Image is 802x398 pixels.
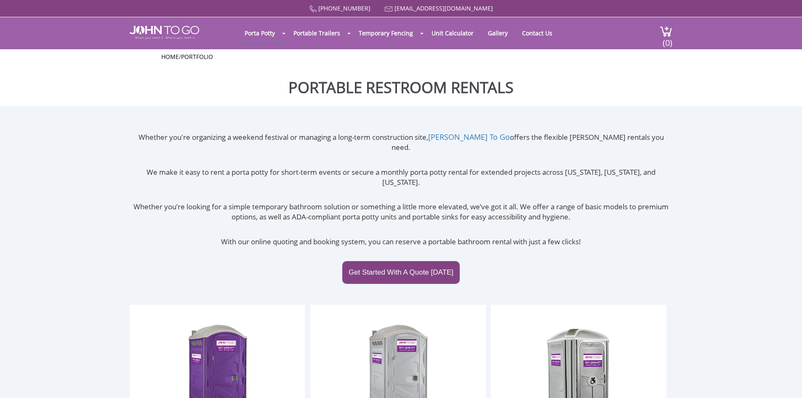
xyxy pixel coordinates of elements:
[130,26,199,39] img: JOHN to go
[425,25,480,41] a: Unit Calculator
[516,25,559,41] a: Contact Us
[394,4,493,12] a: [EMAIL_ADDRESS][DOMAIN_NAME]
[287,25,346,41] a: Portable Trailers
[161,53,641,61] ul: /
[181,53,213,61] a: Portfolio
[768,364,802,398] button: Live Chat
[130,167,672,188] p: We make it easy to rent a porta potty for short-term events or secure a monthly porta potty renta...
[660,26,672,37] img: cart a
[482,25,514,41] a: Gallery
[662,30,672,48] span: (0)
[352,25,419,41] a: Temporary Fencing
[130,237,672,247] p: With our online quoting and booking system, you can reserve a portable bathroom rental with just ...
[318,4,370,12] a: [PHONE_NUMBER]
[130,132,672,153] p: Whether you're organizing a weekend festival or managing a long-term construction site, offers th...
[238,25,281,41] a: Porta Potty
[385,6,393,12] img: Mail
[428,132,510,142] a: [PERSON_NAME] To Go
[309,5,317,13] img: Call
[161,53,179,61] a: Home
[130,202,672,222] p: Whether you’re looking for a simple temporary bathroom solution or something a little more elevat...
[342,261,460,284] a: Get Started With A Quote [DATE]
